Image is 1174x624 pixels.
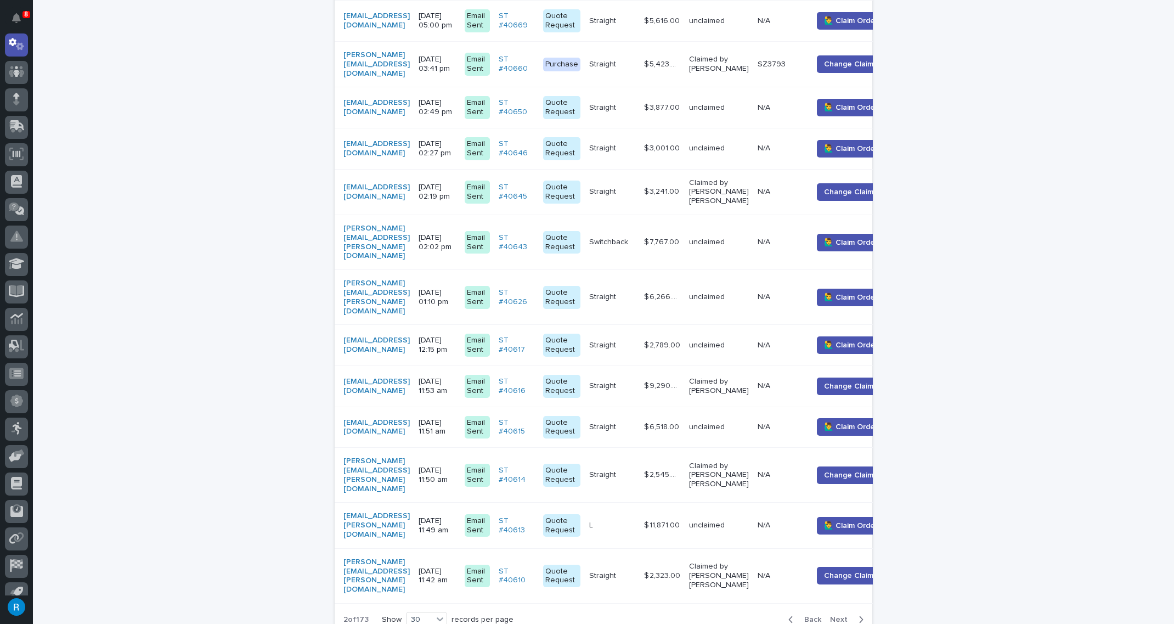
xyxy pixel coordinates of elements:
[824,187,881,198] span: Change Claimer
[644,185,681,196] p: $ 3,241.00
[758,339,772,350] p: N/A
[465,137,489,160] div: Email Sent
[758,14,772,26] p: N/A
[543,137,580,160] div: Quote Request
[758,290,772,302] p: N/A
[419,288,456,307] p: [DATE] 01:10 pm
[589,339,618,350] p: Straight
[335,1,906,42] tr: [EMAIL_ADDRESS][DOMAIN_NAME] [DATE] 05:00 pmEmail SentST #40669 Quote RequestStraightStraight $ 5...
[758,379,772,391] p: N/A
[798,616,821,623] span: Back
[758,142,772,153] p: N/A
[543,58,580,71] div: Purchase
[644,468,682,480] p: $ 2,545.00
[335,407,906,448] tr: [EMAIL_ADDRESS][DOMAIN_NAME] [DATE] 11:51 amEmail SentST #40615 Quote RequestStraightStraight $ 6...
[465,464,489,487] div: Email Sent
[824,520,878,531] span: 🙋‍♂️ Claim Order
[689,238,749,247] p: unclaimed
[335,503,906,548] tr: [EMAIL_ADDRESS][PERSON_NAME][DOMAIN_NAME] [DATE] 11:49 amEmail SentST #40613 Quote RequestLL $ 11...
[589,142,618,153] p: Straight
[589,235,630,247] p: Switchback
[419,466,456,485] p: [DATE] 11:50 am
[419,336,456,355] p: [DATE] 12:15 pm
[817,418,885,436] button: 🙋‍♂️ Claim Order
[817,99,885,116] button: 🙋‍♂️ Claim Order
[465,9,489,32] div: Email Sent
[689,144,749,153] p: unclaimed
[644,290,682,302] p: $ 6,266.00
[824,292,878,303] span: 🙋‍♂️ Claim Order
[499,139,534,158] a: ST #40646
[543,375,580,398] div: Quote Request
[465,334,489,357] div: Email Sent
[499,233,534,252] a: ST #40643
[343,183,410,201] a: [EMAIL_ADDRESS][DOMAIN_NAME]
[824,470,881,481] span: Change Claimer
[589,185,618,196] p: Straight
[465,416,489,439] div: Email Sent
[343,558,410,594] a: [PERSON_NAME][EMAIL_ADDRESS][PERSON_NAME][DOMAIN_NAME]
[543,565,580,588] div: Quote Request
[343,457,410,493] a: [PERSON_NAME][EMAIL_ADDRESS][PERSON_NAME][DOMAIN_NAME]
[817,55,888,73] button: Change Claimer
[758,468,772,480] p: N/A
[758,58,788,69] p: SZ3793
[465,286,489,309] div: Email Sent
[343,12,410,30] a: [EMAIL_ADDRESS][DOMAIN_NAME]
[817,12,885,30] button: 🙋‍♂️ Claim Order
[335,42,906,87] tr: [PERSON_NAME][EMAIL_ADDRESS][DOMAIN_NAME] [DATE] 03:41 pmEmail SentST #40660 PurchaseStraightStra...
[817,336,885,354] button: 🙋‍♂️ Claim Order
[419,12,456,30] p: [DATE] 05:00 pm
[343,279,410,316] a: [PERSON_NAME][EMAIL_ADDRESS][PERSON_NAME][DOMAIN_NAME]
[589,101,618,113] p: Straight
[817,517,885,535] button: 🙋‍♂️ Claim Order
[465,375,489,398] div: Email Sent
[343,50,410,78] a: [PERSON_NAME][EMAIL_ADDRESS][DOMAIN_NAME]
[343,418,410,437] a: [EMAIL_ADDRESS][DOMAIN_NAME]
[499,12,534,30] a: ST #40669
[689,293,749,302] p: unclaimed
[689,16,749,26] p: unclaimed
[644,58,682,69] p: $ 5,423.00
[817,567,888,584] button: Change Claimer
[589,379,618,391] p: Straight
[419,98,456,117] p: [DATE] 02:49 pm
[689,521,749,530] p: unclaimed
[499,183,534,201] a: ST #40645
[758,420,772,432] p: N/A
[24,10,28,18] p: 8
[335,270,906,325] tr: [PERSON_NAME][EMAIL_ADDRESS][PERSON_NAME][DOMAIN_NAME] [DATE] 01:10 pmEmail SentST #40626 Quote R...
[689,103,749,113] p: unclaimed
[543,334,580,357] div: Quote Request
[499,288,534,307] a: ST #40626
[644,142,682,153] p: $ 3,001.00
[343,139,410,158] a: [EMAIL_ADDRESS][DOMAIN_NAME]
[465,565,489,588] div: Email Sent
[830,616,854,623] span: Next
[419,139,456,158] p: [DATE] 02:27 pm
[644,420,681,432] p: $ 6,518.00
[589,519,595,530] p: L
[644,14,682,26] p: $ 5,616.00
[419,183,456,201] p: [DATE] 02:19 pm
[543,416,580,439] div: Quote Request
[589,569,618,581] p: Straight
[335,215,906,270] tr: [PERSON_NAME][EMAIL_ADDRESS][PERSON_NAME][DOMAIN_NAME] [DATE] 02:02 pmEmail SentST #40643 Quote R...
[465,181,489,204] div: Email Sent
[824,143,878,154] span: 🙋‍♂️ Claim Order
[644,519,682,530] p: $ 11,871.00
[419,55,456,74] p: [DATE] 03:41 pm
[335,87,906,128] tr: [EMAIL_ADDRESS][DOMAIN_NAME] [DATE] 02:49 pmEmail SentST #40650 Quote RequestStraightStraight $ 3...
[499,418,534,437] a: ST #40615
[335,366,906,407] tr: [EMAIL_ADDRESS][DOMAIN_NAME] [DATE] 11:53 amEmail SentST #40616 Quote RequestStraightStraight $ 9...
[758,519,772,530] p: N/A
[817,183,888,201] button: Change Claimer
[335,169,906,215] tr: [EMAIL_ADDRESS][DOMAIN_NAME] [DATE] 02:19 pmEmail SentST #40645 Quote RequestStraightStraight $ 3...
[824,421,878,432] span: 🙋‍♂️ Claim Order
[817,466,888,484] button: Change Claimer
[589,290,618,302] p: Straight
[543,464,580,487] div: Quote Request
[817,140,885,158] button: 🙋‍♂️ Claim Order
[419,567,456,586] p: [DATE] 11:42 am
[817,289,885,306] button: 🙋‍♂️ Claim Order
